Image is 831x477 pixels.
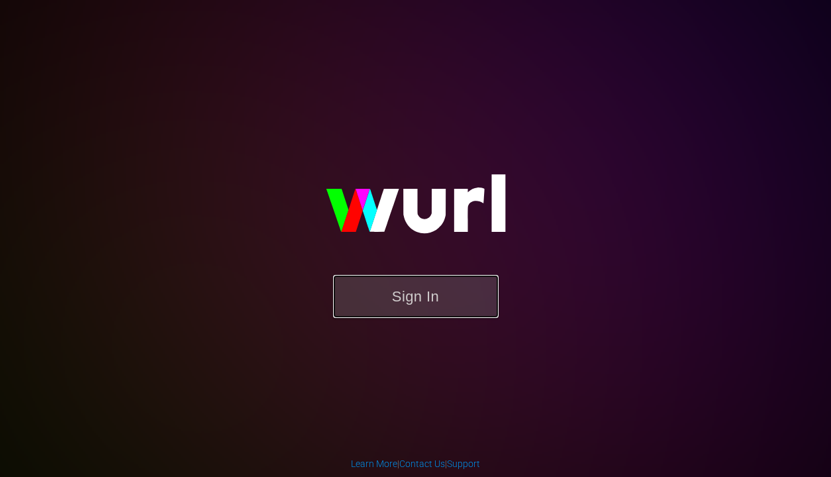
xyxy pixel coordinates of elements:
[447,458,480,469] a: Support
[399,458,445,469] a: Contact Us
[333,275,499,318] button: Sign In
[283,146,548,274] img: wurl-logo-on-black-223613ac3d8ba8fe6dc639794a292ebdb59501304c7dfd60c99c58986ef67473.svg
[351,457,480,470] div: | |
[351,458,397,469] a: Learn More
